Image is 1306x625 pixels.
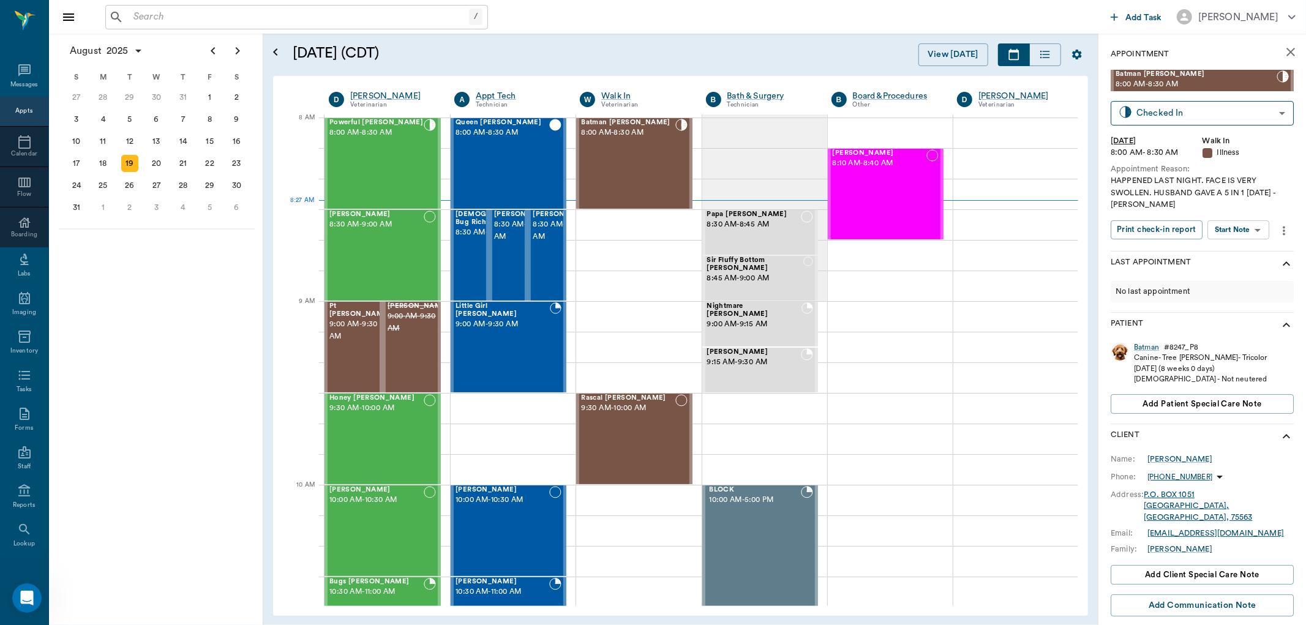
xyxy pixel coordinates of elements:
[1111,175,1294,211] div: HAPPENED LAST NIGHT. FACE IS VERY SWOLLEN. HUSBAND GAVE A 5 IN 1 [DATE] -[PERSON_NAME]
[228,133,245,150] div: Saturday, August 16, 2025
[325,118,441,209] div: CHECKED_IN, 8:00 AM - 8:30 AM
[121,133,138,150] div: Tuesday, August 12, 2025
[1134,374,1267,384] div: [DEMOGRAPHIC_DATA] - Not neutered
[18,462,31,471] div: Staff
[1279,429,1294,444] svg: show more
[116,68,143,86] div: T
[201,111,219,128] div: Friday, August 8, 2025
[175,177,192,194] div: Thursday, August 28, 2025
[1134,342,1159,353] div: Batman
[67,42,104,59] span: August
[383,301,441,393] div: CANCELED, 9:00 AM - 9:30 AM
[143,68,170,86] div: W
[581,119,675,127] span: Batman [PERSON_NAME]
[68,133,85,150] div: Sunday, August 10, 2025
[94,155,111,172] div: Monday, August 18, 2025
[1198,10,1278,24] div: [PERSON_NAME]
[325,301,383,393] div: BOOKED, 9:00 AM - 9:30 AM
[325,485,441,577] div: NOT_CONFIRMED, 10:00 AM - 10:30 AM
[1111,594,1294,617] button: Add Communication Note
[1111,48,1169,60] p: Appointment
[476,90,561,102] a: Appt Tech
[63,68,90,86] div: S
[148,199,165,216] div: Wednesday, September 3, 2025
[228,111,245,128] div: Saturday, August 9, 2025
[727,100,813,110] div: Technician
[456,226,539,239] span: 8:30 AM - 9:00 AM
[456,586,549,598] span: 10:30 AM - 11:00 AM
[148,133,165,150] div: Wednesday, August 13, 2025
[13,501,36,510] div: Reports
[1147,530,1284,537] a: [EMAIL_ADDRESS][DOMAIN_NAME]
[1147,472,1212,482] p: [PHONE_NUMBER]
[201,199,219,216] div: Friday, September 5, 2025
[707,219,801,231] span: 8:30 AM - 8:45 AM
[702,347,818,393] div: BOOKED, 9:15 AM - 9:30 AM
[1136,106,1274,120] div: Checked In
[1111,489,1144,500] div: Address:
[104,42,131,59] span: 2025
[702,209,818,255] div: NOT_CONFIRMED, 8:30 AM - 8:45 AM
[283,295,315,326] div: 9 AM
[121,155,138,172] div: Today, Tuesday, August 19, 2025
[228,177,245,194] div: Saturday, August 30, 2025
[1145,568,1259,582] span: Add client Special Care Note
[451,118,566,209] div: CHECKED_OUT, 8:00 AM - 8:30 AM
[329,92,344,107] div: D
[1279,318,1294,332] svg: show more
[94,133,111,150] div: Monday, August 11, 2025
[15,424,33,433] div: Forms
[1111,318,1143,332] p: Patient
[601,90,687,102] a: Walk In
[702,301,818,347] div: BOOKED, 9:00 AM - 9:15 AM
[1147,454,1212,465] a: [PERSON_NAME]
[1111,147,1203,159] div: 8:00 AM - 8:30 AM
[148,155,165,172] div: Wednesday, August 20, 2025
[148,177,165,194] div: Wednesday, August 27, 2025
[707,211,801,219] span: Papa [PERSON_NAME]
[456,302,549,318] span: Little Girl [PERSON_NAME]
[18,269,31,279] div: Labs
[1111,544,1147,555] div: Family:
[1274,220,1294,241] button: more
[469,9,482,25] div: /
[228,155,245,172] div: Saturday, August 23, 2025
[828,148,944,240] div: NOT_CONFIRMED, 8:10 AM - 8:40 AM
[456,119,549,127] span: Queen [PERSON_NAME]
[727,90,813,102] a: Bath & Surgery
[329,402,424,414] span: 9:30 AM - 10:00 AM
[170,68,197,86] div: T
[175,89,192,106] div: Thursday, July 31, 2025
[329,318,391,343] span: 9:00 AM - 9:30 AM
[13,539,35,548] div: Lookup
[148,111,165,128] div: Wednesday, August 6, 2025
[1111,256,1191,271] p: Last Appointment
[1111,454,1147,465] div: Name:
[456,578,549,586] span: [PERSON_NAME]
[329,219,424,231] span: 8:30 AM - 9:00 AM
[581,394,675,402] span: Rascal [PERSON_NAME]
[329,494,424,506] span: 10:00 AM - 10:30 AM
[17,385,32,394] div: Tasks
[576,118,692,209] div: CHECKED_IN, 8:00 AM - 8:30 AM
[533,211,594,219] span: [PERSON_NAME]
[707,272,803,285] span: 8:45 AM - 9:00 AM
[853,90,939,102] a: Board &Procedures
[388,302,449,310] span: [PERSON_NAME]
[350,90,436,102] a: [PERSON_NAME]
[1111,565,1294,585] button: Add client Special Care Note
[201,155,219,172] div: Friday, August 22, 2025
[329,578,424,586] span: Bugs [PERSON_NAME]
[329,127,424,139] span: 8:00 AM - 8:30 AM
[528,209,566,301] div: NOT_CONFIRMED, 8:30 AM - 9:00 AM
[223,68,250,86] div: S
[94,89,111,106] div: Monday, July 28, 2025
[283,111,315,142] div: 8 AM
[1147,544,1212,555] div: [PERSON_NAME]
[175,133,192,150] div: Thursday, August 14, 2025
[1111,163,1294,175] div: Appointment Reason:
[702,255,818,301] div: NOT_CONFIRMED, 8:45 AM - 9:00 AM
[707,356,801,369] span: 9:15 AM - 9:30 AM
